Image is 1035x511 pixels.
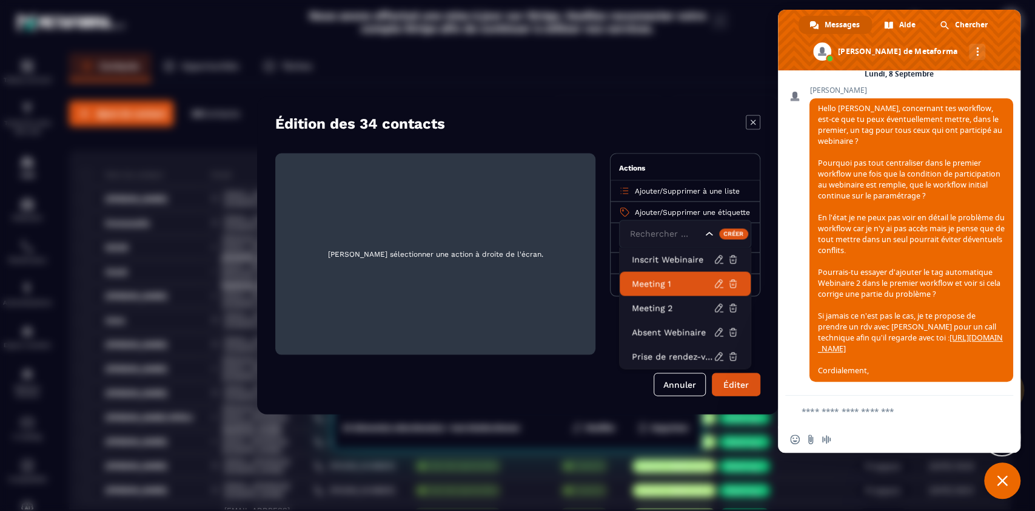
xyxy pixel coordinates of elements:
h4: Édition des 34 contacts [275,115,445,132]
p: Meeting 1 [632,278,714,290]
textarea: Entrez votre message... [802,406,982,417]
p: Prise de rendez-vous [632,351,714,363]
span: Hello [PERSON_NAME], concernant tes workflow, est-ce que tu peux éventuellement mettre, dans le p... [818,103,1005,376]
span: Chercher [955,16,988,34]
div: Chercher [929,16,1000,34]
div: Aide [873,16,928,34]
span: Ajouter [635,208,660,217]
p: / [635,186,740,196]
span: Aide [899,16,916,34]
span: Ajouter [635,187,660,195]
span: Supprimer une étiquette [663,208,750,217]
button: Annuler [654,373,706,396]
div: Fermer le chat [984,462,1020,499]
div: Search for option [619,220,751,248]
div: Messages [799,16,872,34]
span: Actions [619,164,645,172]
span: Envoyer un fichier [806,435,816,444]
div: Autres canaux [969,44,985,60]
span: Supprimer à une liste [663,187,740,195]
span: Insérer un emoji [790,435,800,444]
span: Message audio [822,435,831,444]
p: / [635,208,750,217]
span: Messages [825,16,860,34]
span: [PERSON_NAME] sélectionner une action à droite de l'écran. [285,163,586,345]
p: Inscrit Webinaire [632,254,714,266]
a: [URL][DOMAIN_NAME] [818,333,1003,354]
button: Éditer [712,373,760,396]
div: Créer [718,228,748,239]
p: Meeting 2 [632,302,714,314]
span: [PERSON_NAME] [809,86,1013,95]
p: Absent Webinaire [632,327,714,339]
input: Search for option [627,228,702,241]
div: Lundi, 8 Septembre [865,70,934,78]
